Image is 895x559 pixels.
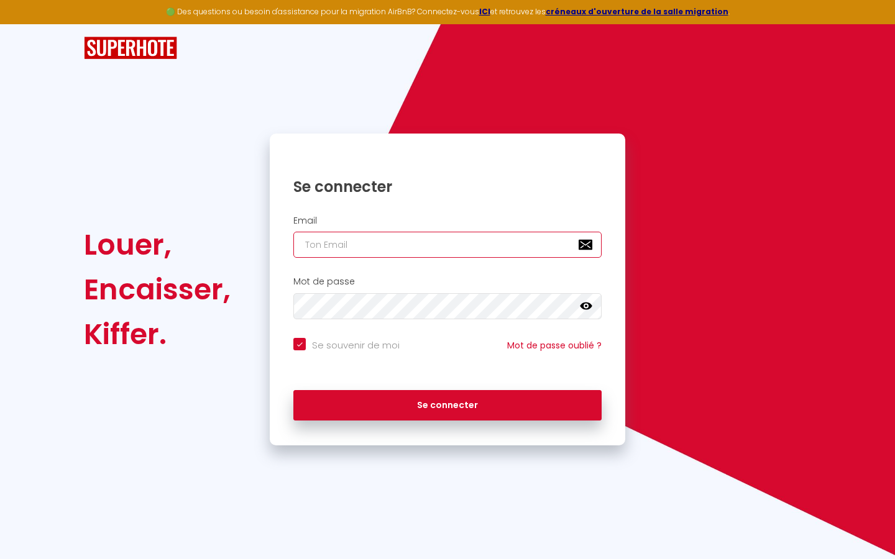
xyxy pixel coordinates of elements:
[84,222,231,267] div: Louer,
[10,5,47,42] button: Ouvrir le widget de chat LiveChat
[293,276,602,287] h2: Mot de passe
[293,216,602,226] h2: Email
[507,339,602,352] a: Mot de passe oublié ?
[84,267,231,312] div: Encaisser,
[84,312,231,357] div: Kiffer.
[479,6,490,17] a: ICI
[293,232,602,258] input: Ton Email
[546,6,728,17] a: créneaux d'ouverture de la salle migration
[293,390,602,421] button: Se connecter
[293,177,602,196] h1: Se connecter
[84,37,177,60] img: SuperHote logo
